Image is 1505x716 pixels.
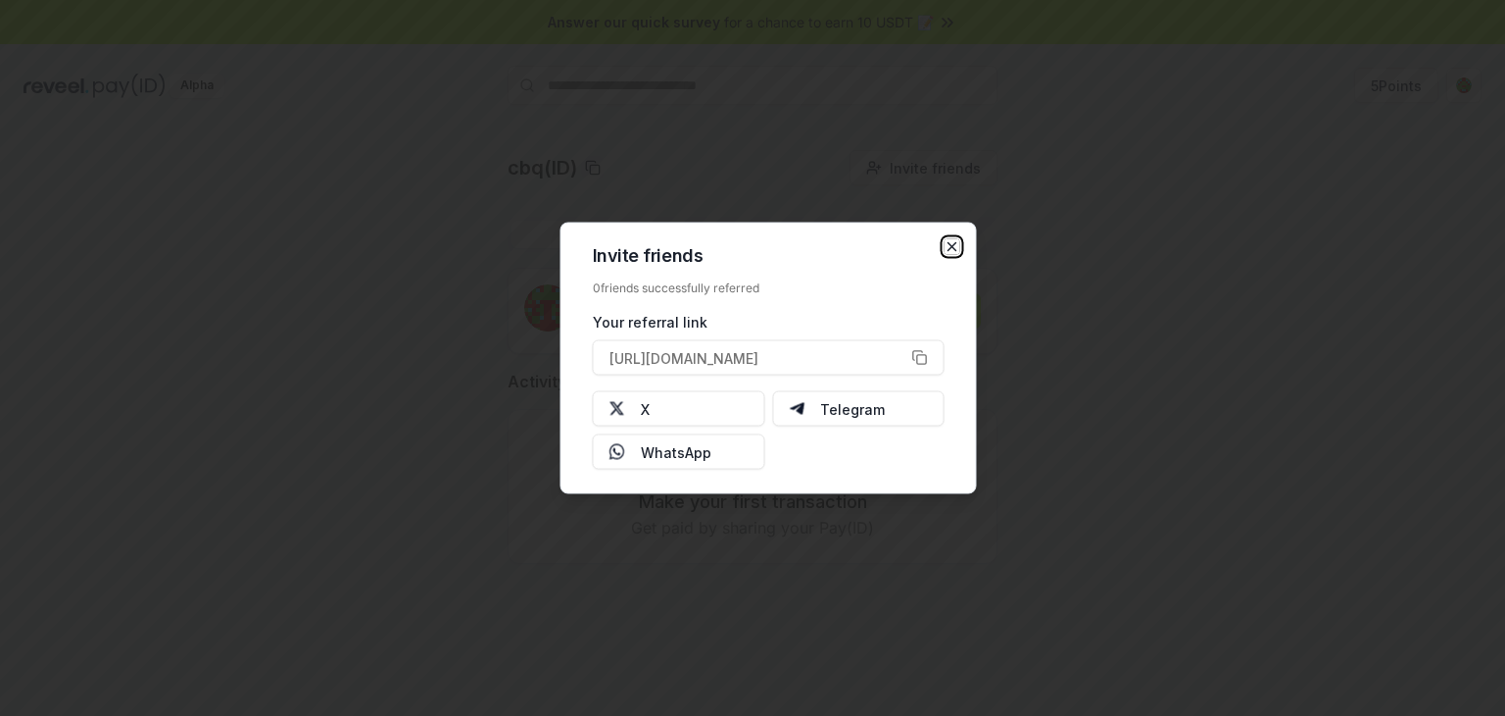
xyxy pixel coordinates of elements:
[789,401,804,417] img: Telegram
[593,435,765,470] button: WhatsApp
[772,391,945,427] button: Telegram
[593,391,765,427] button: X
[593,340,945,376] button: [URL][DOMAIN_NAME]
[593,281,945,296] div: 0 friends successfully referred
[593,247,945,265] h2: Invite friends
[609,401,625,417] img: X
[609,347,758,368] span: [URL][DOMAIN_NAME]
[609,444,625,460] img: Whatsapp
[593,312,945,332] div: Your referral link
